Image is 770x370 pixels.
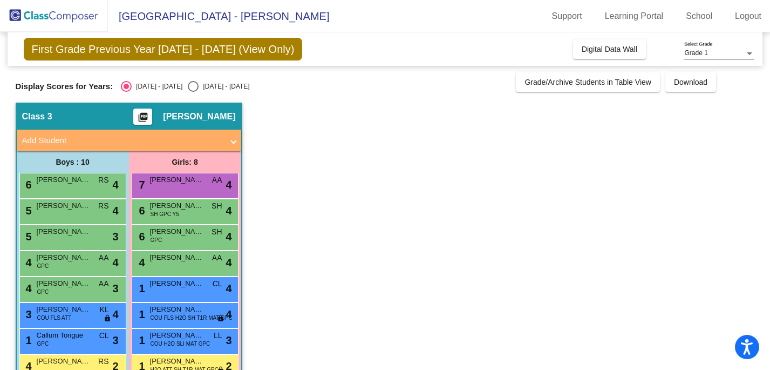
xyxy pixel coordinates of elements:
[150,226,204,237] span: [PERSON_NAME]
[212,174,222,186] span: AA
[199,82,249,91] div: [DATE] - [DATE]
[112,228,118,245] span: 3
[23,257,32,268] span: 4
[121,81,249,92] mat-radio-group: Select an option
[665,72,716,92] button: Download
[151,340,210,348] span: COU H2O SLI MAT GPC
[212,226,222,238] span: SH
[150,330,204,341] span: [PERSON_NAME]
[37,314,72,322] span: COU FLS ATT
[137,308,145,320] span: 1
[112,280,118,297] span: 3
[37,304,91,315] span: [PERSON_NAME]
[226,280,231,297] span: 4
[151,314,233,322] span: COU FLS H2O SH T1R MAT GPC
[23,179,32,191] span: 6
[23,282,32,294] span: 4
[226,332,231,348] span: 3
[150,278,204,289] span: [PERSON_NAME]
[212,200,222,212] span: SH
[674,78,707,86] span: Download
[132,82,182,91] div: [DATE] - [DATE]
[99,304,108,315] span: KL
[163,111,235,122] span: [PERSON_NAME]
[99,330,109,341] span: CL
[677,8,721,25] a: School
[37,330,91,341] span: Callum Tongue
[582,45,637,53] span: Digital Data Wall
[573,39,646,59] button: Digital Data Wall
[16,82,113,91] span: Display Scores for Years:
[17,130,241,151] mat-expansion-panel-header: Add Student
[137,257,145,268] span: 4
[112,254,118,271] span: 4
[137,334,145,346] span: 1
[17,151,129,173] div: Boys : 10
[151,236,162,244] span: GPC
[150,356,204,367] span: [PERSON_NAME]
[37,356,91,367] span: [PERSON_NAME]
[108,8,329,25] span: [GEOGRAPHIC_DATA] - [PERSON_NAME]
[150,200,204,211] span: [PERSON_NAME]
[23,231,32,243] span: 5
[226,228,231,245] span: 4
[99,278,109,290] span: AA
[37,174,91,185] span: [PERSON_NAME]
[37,340,49,348] span: GPC
[137,282,145,294] span: 1
[226,254,231,271] span: 4
[37,262,49,270] span: GPC
[98,200,108,212] span: RS
[596,8,672,25] a: Learning Portal
[217,314,224,323] span: lock
[104,314,111,323] span: lock
[213,278,222,290] span: CL
[137,205,145,217] span: 6
[516,72,660,92] button: Grade/Archive Students in Table View
[23,205,32,217] span: 5
[150,174,204,185] span: [PERSON_NAME]
[24,38,303,60] span: First Grade Previous Year [DATE] - [DATE] (View Only)
[23,334,32,346] span: 1
[112,332,118,348] span: 3
[37,288,49,296] span: GPC
[37,226,91,237] span: [PERSON_NAME]
[99,252,109,264] span: AA
[98,174,108,186] span: RS
[214,330,222,341] span: LL
[226,306,231,322] span: 4
[726,8,770,25] a: Logout
[37,252,91,263] span: [PERSON_NAME]
[212,252,222,264] span: AA
[151,210,179,218] span: SH GPC Y5
[23,308,32,320] span: 3
[137,179,145,191] span: 7
[226,177,231,193] span: 4
[133,109,152,125] button: Print Students Details
[150,252,204,263] span: [PERSON_NAME]
[543,8,591,25] a: Support
[684,49,707,57] span: Grade 1
[22,134,223,147] mat-panel-title: Add Student
[137,112,149,127] mat-icon: picture_as_pdf
[129,151,241,173] div: Girls: 8
[22,111,52,122] span: Class 3
[137,231,145,243] span: 6
[150,304,204,315] span: [PERSON_NAME]
[37,278,91,289] span: [PERSON_NAME]
[112,177,118,193] span: 4
[112,306,118,322] span: 4
[524,78,651,86] span: Grade/Archive Students in Table View
[112,203,118,219] span: 4
[98,356,108,367] span: RS
[226,203,231,219] span: 4
[37,200,91,211] span: [PERSON_NAME]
